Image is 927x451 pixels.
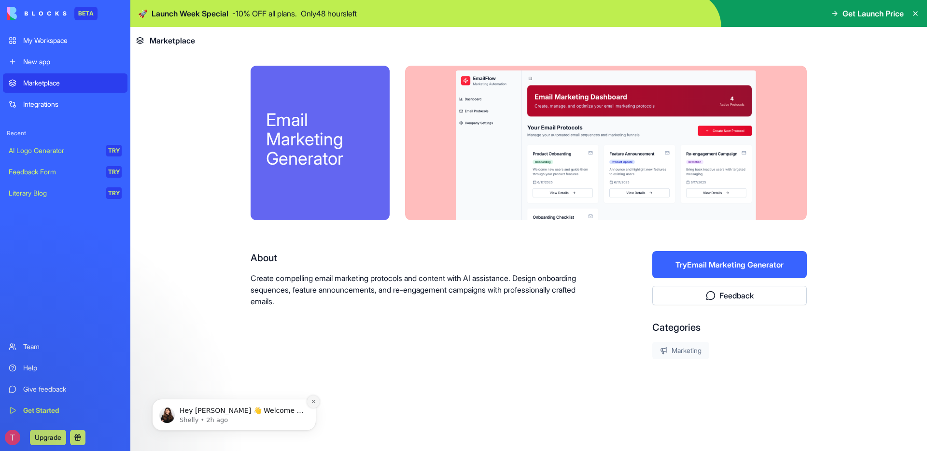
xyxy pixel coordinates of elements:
[652,286,807,305] button: Feedback
[30,430,66,445] button: Upgrade
[3,141,127,160] a: AI Logo GeneratorTRY
[106,187,122,199] div: TRY
[3,95,127,114] a: Integrations
[251,251,590,265] div: About
[138,338,331,446] iframe: Intercom notifications message
[652,321,807,334] div: Categories
[42,78,167,86] p: Message from Shelly, sent 2h ago
[138,8,148,19] span: 🚀
[169,57,182,70] button: Dismiss notification
[3,73,127,93] a: Marketplace
[106,166,122,178] div: TRY
[3,401,127,420] a: Get Started
[9,146,99,155] div: AI Logo Generator
[232,8,297,19] p: - 10 % OFF all plans.
[843,8,904,19] span: Get Launch Price
[3,129,127,137] span: Recent
[9,188,99,198] div: Literary Blog
[3,183,127,203] a: Literary BlogTRY
[150,35,195,46] span: Marketplace
[266,110,374,168] div: Email Marketing Generator
[3,358,127,378] a: Help
[23,406,122,415] div: Get Started
[23,36,122,45] div: My Workspace
[30,432,66,442] a: Upgrade
[23,78,122,88] div: Marketplace
[3,380,127,399] a: Give feedback
[7,7,98,20] a: BETA
[3,31,127,50] a: My Workspace
[23,342,122,352] div: Team
[301,8,357,19] p: Only 48 hours left
[23,363,122,373] div: Help
[3,52,127,71] a: New app
[251,272,590,307] p: Create compelling email marketing protocols and content with AI assistance. Design onboarding seq...
[3,337,127,356] a: Team
[42,68,167,78] p: Hey [PERSON_NAME] 👋 Welcome to Blocks 🙌 I'm here if you have any questions!
[74,7,98,20] div: BETA
[652,342,709,359] div: Marketing
[23,384,122,394] div: Give feedback
[9,167,99,177] div: Feedback Form
[106,145,122,156] div: TRY
[23,57,122,67] div: New app
[5,430,20,445] img: ACg8ocJfRhMnTD8BXFpmGIDQQlkjM0urQ5ty7_OevorCf_Mrgf6h1g=s96-c
[152,8,228,19] span: Launch Week Special
[23,99,122,109] div: Integrations
[14,61,179,93] div: message notification from Shelly, 2h ago. Hey Tiago 👋 Welcome to Blocks 🙌 I'm here if you have an...
[3,162,127,182] a: Feedback FormTRY
[7,7,67,20] img: logo
[652,251,807,278] button: TryEmail Marketing Generator
[22,70,37,85] img: Profile image for Shelly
